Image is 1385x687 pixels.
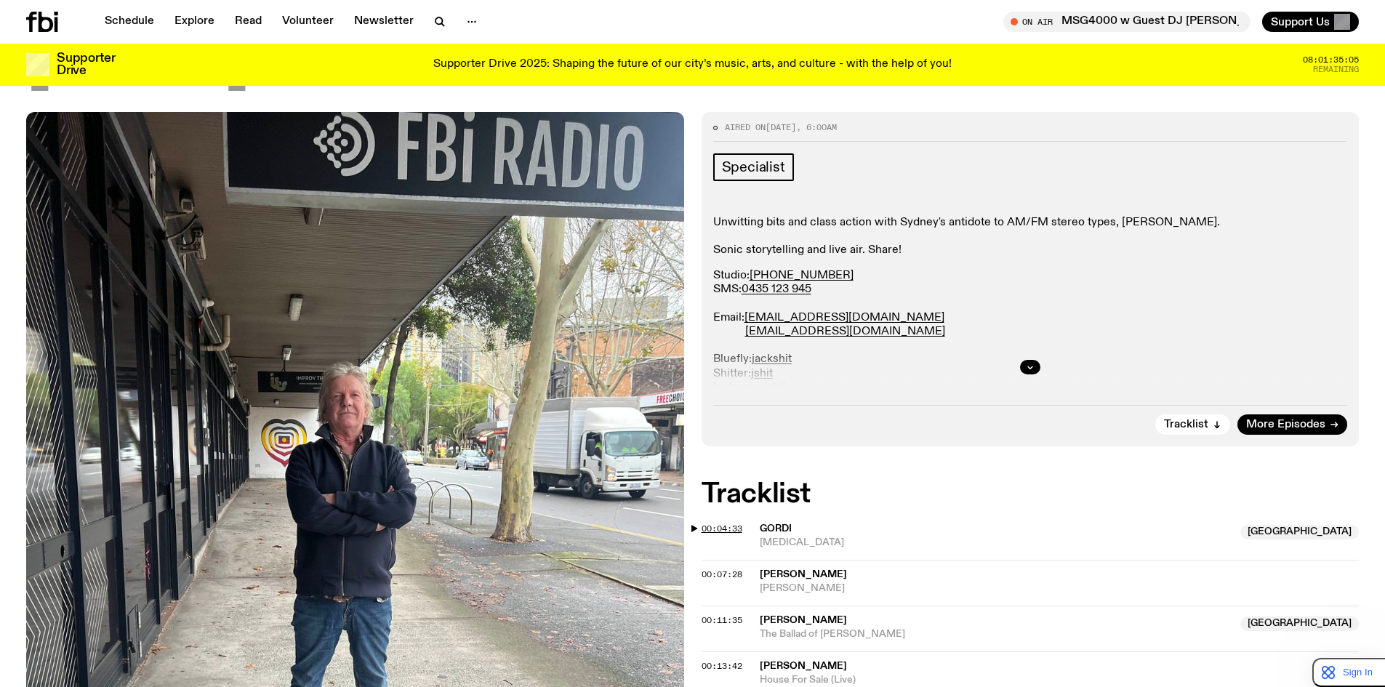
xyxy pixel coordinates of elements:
[750,270,854,281] a: [PHONE_NUMBER]
[760,615,847,625] span: [PERSON_NAME]
[57,52,115,77] h3: Supporter Drive
[713,216,1348,258] p: Unwitting bits and class action with Sydney's antidote to AM/FM stereo types, [PERSON_NAME]. Soni...
[1303,56,1359,64] span: 08:01:35:05
[713,269,1348,436] p: Studio: SMS: Email: Bluefly: Shitter: Instagran: Fakebook: Home:
[345,12,422,32] a: Newsletter
[96,12,163,32] a: Schedule
[742,284,811,295] a: 0435 123 945
[702,569,742,580] span: 00:07:28
[722,159,785,175] span: Specialist
[702,616,742,624] button: 00:11:35
[702,660,742,672] span: 00:13:42
[1262,12,1359,32] button: Support Us
[766,121,796,133] span: [DATE]
[1246,419,1325,430] span: More Episodes
[1240,616,1359,631] span: [GEOGRAPHIC_DATA]
[1313,65,1359,73] span: Remaining
[702,614,742,626] span: 00:11:35
[702,662,742,670] button: 00:13:42
[760,661,847,671] span: [PERSON_NAME]
[702,525,742,533] button: 00:04:33
[760,536,1232,550] span: [MEDICAL_DATA]
[796,121,837,133] span: , 6:00am
[1237,414,1347,435] a: More Episodes
[725,121,766,133] span: Aired on
[760,582,1360,595] span: [PERSON_NAME]
[702,523,742,534] span: 00:04:33
[760,627,1232,641] span: The Ballad of [PERSON_NAME]
[745,326,945,337] a: [EMAIL_ADDRESS][DOMAIN_NAME]
[760,569,847,579] span: [PERSON_NAME]
[760,523,792,534] span: Gordi
[1240,525,1359,539] span: [GEOGRAPHIC_DATA]
[713,153,794,181] a: Specialist
[166,12,223,32] a: Explore
[273,12,342,32] a: Volunteer
[760,673,1360,687] span: House For Sale (Live)
[1003,12,1250,32] button: On AirMSG4000 w Guest DJ [PERSON_NAME]
[1271,15,1330,28] span: Support Us
[702,571,742,579] button: 00:07:28
[226,12,270,32] a: Read
[433,58,952,71] p: Supporter Drive 2025: Shaping the future of our city’s music, arts, and culture - with the help o...
[26,29,249,95] span: [DATE]
[1155,414,1230,435] button: Tracklist
[1164,419,1208,430] span: Tracklist
[702,481,1360,507] h2: Tracklist
[744,312,944,324] a: [EMAIL_ADDRESS][DOMAIN_NAME]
